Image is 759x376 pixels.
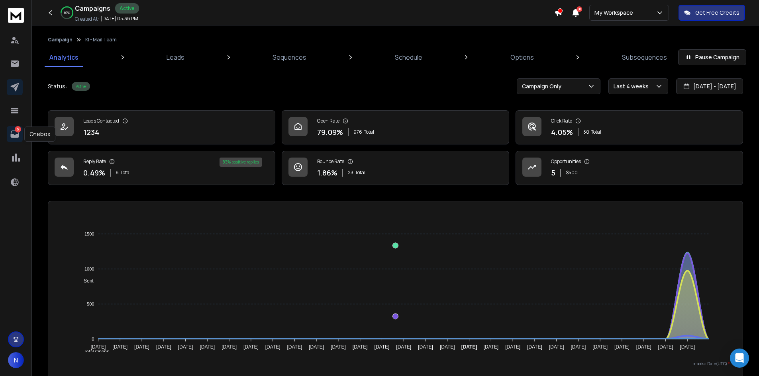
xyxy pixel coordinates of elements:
[348,169,353,176] span: 23
[48,37,73,43] button: Campaign
[8,8,24,23] img: logo
[220,158,262,167] div: 83 % positive replies
[287,344,302,350] tspan: [DATE]
[8,352,24,368] button: N
[551,158,581,165] p: Opportunities
[48,151,275,185] a: Reply Rate0.49%6Total83% positive replies
[418,344,433,350] tspan: [DATE]
[551,118,572,124] p: Click Rate
[48,110,275,144] a: Leads Contacted1234
[317,167,337,178] p: 1.86 %
[551,167,555,178] p: 5
[506,48,539,67] a: Options
[566,169,578,176] p: $ 500
[516,151,743,185] a: Opportunities5$500
[583,129,589,135] span: 50
[317,158,344,165] p: Bounce Rate
[84,267,94,271] tspan: 1000
[527,344,542,350] tspan: [DATE]
[72,82,90,91] div: Active
[395,53,422,62] p: Schedule
[48,82,67,90] p: Status:
[592,344,608,350] tspan: [DATE]
[510,53,534,62] p: Options
[282,110,509,144] a: Open Rate79.09%976Total
[571,344,586,350] tspan: [DATE]
[112,344,127,350] tspan: [DATE]
[622,53,667,62] p: Subsequences
[678,49,746,65] button: Pause Campaign
[483,344,498,350] tspan: [DATE]
[84,232,94,236] tspan: 1500
[617,48,672,67] a: Subsequences
[309,344,324,350] tspan: [DATE]
[658,344,673,350] tspan: [DATE]
[265,344,280,350] tspan: [DATE]
[134,344,149,350] tspan: [DATE]
[282,151,509,185] a: Bounce Rate1.86%23Total
[45,48,83,67] a: Analytics
[614,82,652,90] p: Last 4 weeks
[353,344,368,350] tspan: [DATE]
[577,6,582,12] span: 50
[591,129,601,135] span: Total
[83,167,105,178] p: 0.49 %
[268,48,311,67] a: Sequences
[440,344,455,350] tspan: [DATE]
[549,344,564,350] tspan: [DATE]
[156,344,171,350] tspan: [DATE]
[364,129,374,135] span: Total
[505,344,520,350] tspan: [DATE]
[317,118,339,124] p: Open Rate
[594,9,636,17] p: My Workspace
[78,349,109,355] span: Total Opens
[167,53,184,62] p: Leads
[679,5,745,21] button: Get Free Credits
[75,16,99,22] p: Created At:
[222,344,237,350] tspan: [DATE]
[178,344,193,350] tspan: [DATE]
[49,53,78,62] p: Analytics
[85,37,117,43] p: KI - Mail Team
[353,129,362,135] span: 976
[730,349,749,368] div: Open Intercom Messenger
[243,344,259,350] tspan: [DATE]
[551,127,573,138] p: 4.05 %
[83,127,99,138] p: 1234
[15,126,21,132] p: 5
[522,82,565,90] p: Campaign Only
[676,78,743,94] button: [DATE] - [DATE]
[200,344,215,350] tspan: [DATE]
[115,3,139,14] div: Active
[396,344,411,350] tspan: [DATE]
[390,48,427,67] a: Schedule
[83,158,106,165] p: Reply Rate
[375,344,390,350] tspan: [DATE]
[636,344,651,350] tspan: [DATE]
[75,4,110,13] h1: Campaigns
[695,9,739,17] p: Get Free Credits
[273,53,306,62] p: Sequences
[91,344,106,350] tspan: [DATE]
[461,344,477,350] tspan: [DATE]
[680,344,695,350] tspan: [DATE]
[100,16,138,22] p: [DATE] 05:36 PM
[614,344,630,350] tspan: [DATE]
[78,278,94,284] span: Sent
[331,344,346,350] tspan: [DATE]
[92,337,94,341] tspan: 0
[120,169,131,176] span: Total
[87,302,94,306] tspan: 500
[24,127,55,142] div: Onebox
[317,127,343,138] p: 79.09 %
[355,169,365,176] span: Total
[162,48,189,67] a: Leads
[116,169,119,176] span: 6
[83,118,119,124] p: Leads Contacted
[7,126,23,142] a: 5
[64,10,70,15] p: 67 %
[516,110,743,144] a: Click Rate4.05%50Total
[61,361,730,367] p: x-axis : Date(UTC)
